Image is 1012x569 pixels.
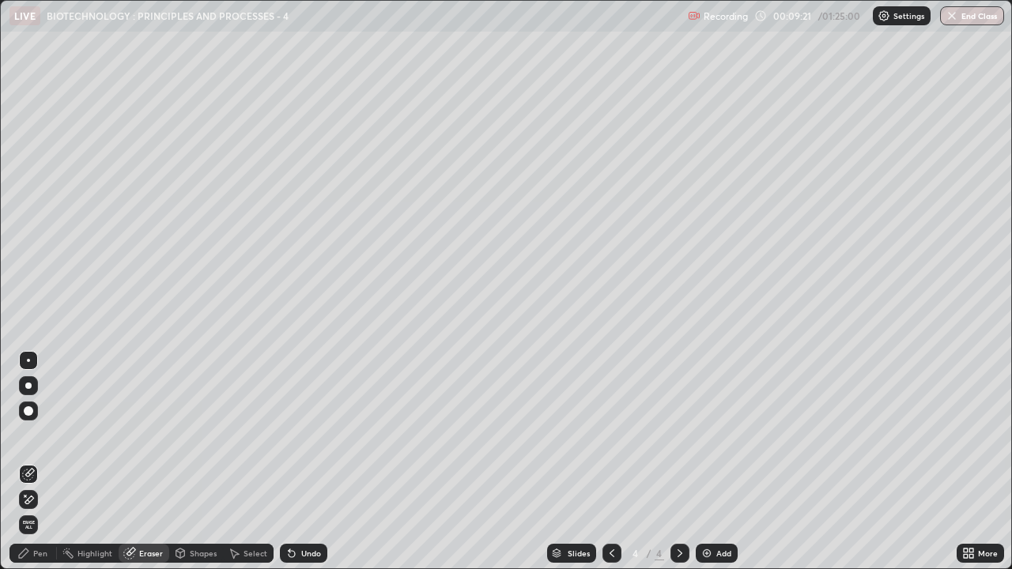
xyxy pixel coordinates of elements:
div: 4 [655,546,664,560]
div: Slides [568,549,590,557]
div: More [978,549,998,557]
p: BIOTECHNOLOGY : PRINCIPLES AND PROCESSES - 4 [47,9,289,22]
p: LIVE [14,9,36,22]
img: recording.375f2c34.svg [688,9,700,22]
div: Add [716,549,731,557]
div: Shapes [190,549,217,557]
div: Eraser [139,549,163,557]
img: add-slide-button [700,547,713,560]
div: Pen [33,549,47,557]
div: Undo [301,549,321,557]
p: Settings [893,12,924,20]
div: Select [244,549,267,557]
div: / [647,548,651,558]
span: Erase all [20,520,37,529]
div: Highlight [77,549,112,557]
p: Recording [704,10,748,22]
img: class-settings-icons [878,9,890,22]
button: End Class [940,6,1004,25]
img: end-class-cross [946,9,958,22]
div: 4 [628,548,644,558]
